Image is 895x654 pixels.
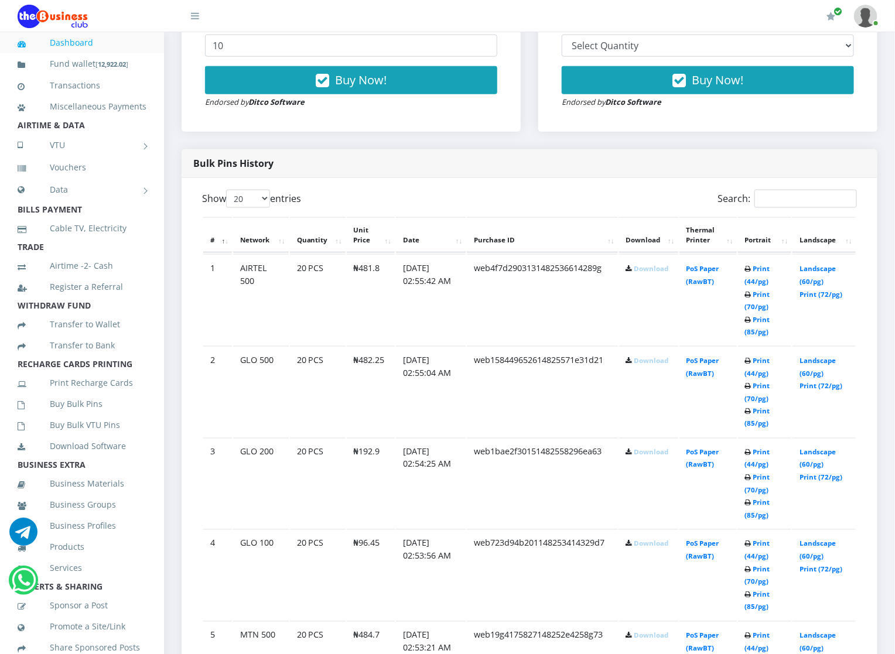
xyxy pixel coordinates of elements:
select: Showentries [226,190,270,208]
td: 20 PCS [290,529,346,620]
th: Landscape: activate to sort column ascending [792,217,856,254]
a: Print (44/pg) [745,539,770,561]
td: web158449652614825571e31d21 [467,346,617,437]
i: Renew/Upgrade Subscription [826,12,835,21]
span: Buy Now! [335,72,387,88]
a: Print (44/pg) [745,264,770,286]
a: Download [634,539,669,548]
th: #: activate to sort column descending [203,217,232,254]
th: Unit Price: activate to sort column ascending [347,217,395,254]
span: Buy Now! [692,72,743,88]
td: web4f7d2903131482536614289g [467,254,617,345]
a: VTU [18,131,146,160]
a: Print (70/pg) [745,565,770,587]
a: Print (72/pg) [800,381,842,390]
a: Print (85/pg) [745,498,770,520]
th: Download: activate to sort column ascending [619,217,678,254]
th: Portrait: activate to sort column ascending [738,217,791,254]
td: GLO 100 [233,529,289,620]
td: 20 PCS [290,346,346,437]
input: Enter Quantity [205,35,497,57]
a: Print (85/pg) [745,315,770,337]
a: Landscape (60/pg) [800,356,836,378]
label: Show entries [202,190,301,208]
th: Thermal Printer: activate to sort column ascending [679,217,737,254]
a: Promote a Site/Link [18,613,146,640]
a: Print (70/pg) [745,290,770,311]
a: Fund wallet[12,922.02] [18,50,146,78]
a: Vouchers [18,154,146,181]
label: Search: [718,190,857,208]
a: Download [634,356,669,365]
a: Cable TV, Electricity [18,215,146,242]
a: Print (44/pg) [745,356,770,378]
td: 1 [203,254,232,345]
td: 20 PCS [290,438,346,529]
a: Landscape (60/pg) [800,264,836,286]
a: Print (72/pg) [800,473,842,482]
td: ₦192.9 [347,438,395,529]
a: Print (72/pg) [800,565,842,574]
a: Download [634,631,669,640]
th: Date: activate to sort column ascending [396,217,466,254]
a: Landscape (60/pg) [800,631,836,653]
span: Renew/Upgrade Subscription [833,7,842,16]
a: Data [18,175,146,204]
a: Print (72/pg) [800,290,842,299]
b: 12,922.02 [98,60,126,69]
td: [DATE] 02:55:04 AM [396,346,466,437]
td: 3 [203,438,232,529]
th: Quantity: activate to sort column ascending [290,217,346,254]
img: Logo [18,5,88,28]
img: User [854,5,877,28]
a: Print Recharge Cards [18,369,146,396]
a: Chat for support [9,526,37,546]
td: GLO 200 [233,438,289,529]
strong: Bulk Pins History [193,157,274,170]
small: Endorsed by [562,97,661,107]
a: Download [634,264,669,273]
a: Print (85/pg) [745,590,770,612]
th: Network: activate to sort column ascending [233,217,289,254]
td: [DATE] 02:55:42 AM [396,254,466,345]
a: Download [634,448,669,457]
a: Print (70/pg) [745,473,770,495]
a: Transactions [18,72,146,99]
td: AIRTEL 500 [233,254,289,345]
td: ₦481.8 [347,254,395,345]
a: Transfer to Bank [18,332,146,359]
button: Buy Now! [562,66,854,94]
a: Landscape (60/pg) [800,539,836,561]
a: Buy Bulk VTU Pins [18,412,146,439]
td: GLO 500 [233,346,289,437]
a: PoS Paper (RawBT) [686,539,719,561]
td: web1bae2f30151482558296ea63 [467,438,617,529]
td: 4 [203,529,232,620]
a: Products [18,533,146,560]
a: Download Software [18,433,146,460]
a: Services [18,554,146,581]
strong: Ditco Software [605,97,661,107]
a: PoS Paper (RawBT) [686,448,719,470]
a: Register a Referral [18,273,146,300]
a: Landscape (60/pg) [800,448,836,470]
a: Sponsor a Post [18,592,146,619]
input: Search: [754,190,857,208]
td: [DATE] 02:54:25 AM [396,438,466,529]
td: 2 [203,346,232,437]
td: ₦96.45 [347,529,395,620]
a: Business Materials [18,470,146,497]
a: PoS Paper (RawBT) [686,356,719,378]
a: Miscellaneous Payments [18,93,146,120]
td: web723d94b201148253414329d7 [467,529,617,620]
a: Business Groups [18,491,146,518]
th: Purchase ID: activate to sort column ascending [467,217,617,254]
a: Dashboard [18,29,146,56]
a: Chat for support [12,575,36,594]
td: [DATE] 02:53:56 AM [396,529,466,620]
a: Print (44/pg) [745,631,770,653]
a: PoS Paper (RawBT) [686,264,719,286]
a: Print (70/pg) [745,381,770,403]
a: PoS Paper (RawBT) [686,631,719,653]
td: ₦482.25 [347,346,395,437]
